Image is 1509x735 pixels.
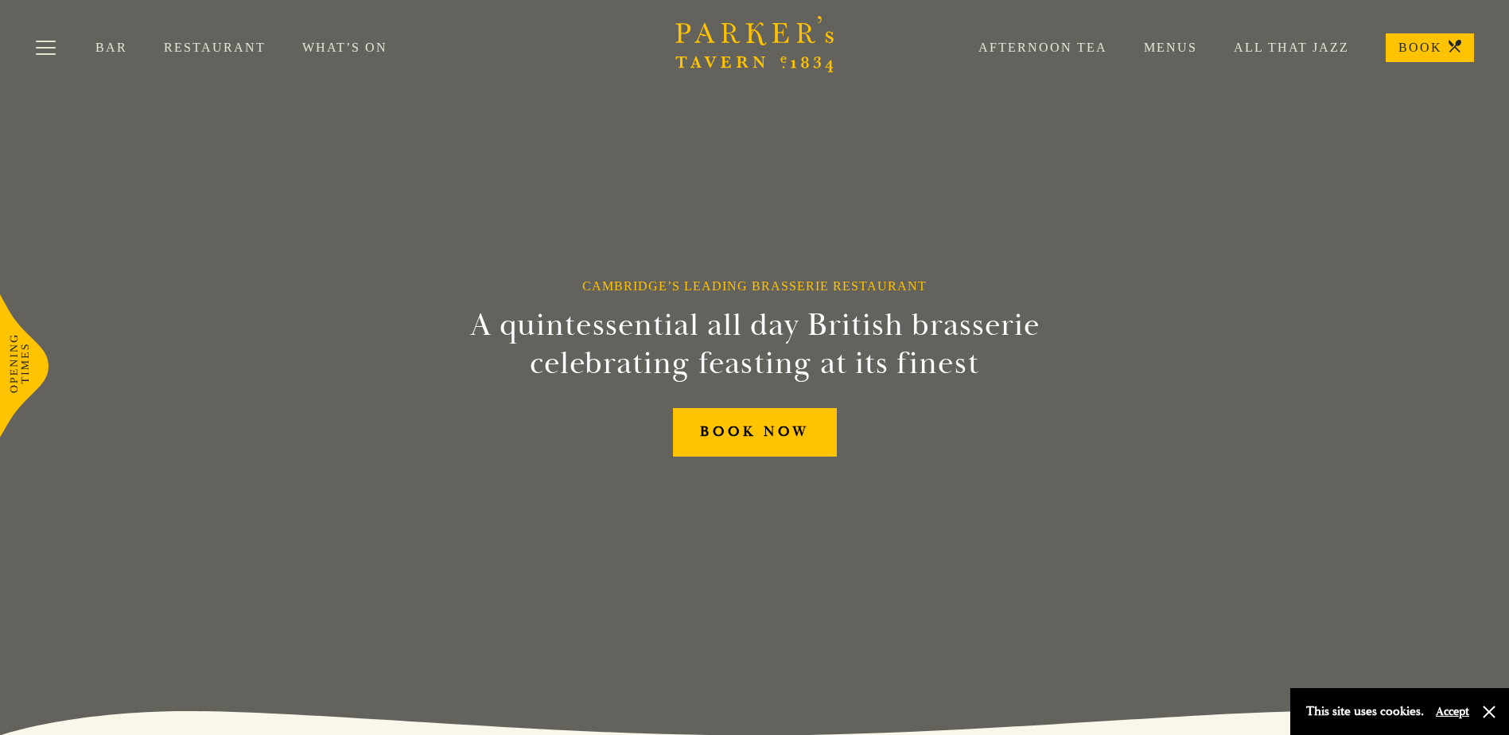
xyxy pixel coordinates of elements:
p: This site uses cookies. [1306,700,1424,723]
button: Close and accept [1481,704,1497,720]
h2: A quintessential all day British brasserie celebrating feasting at its finest [392,306,1118,383]
button: Accept [1436,704,1469,719]
a: BOOK NOW [673,408,837,457]
h1: Cambridge’s Leading Brasserie Restaurant [582,278,927,294]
